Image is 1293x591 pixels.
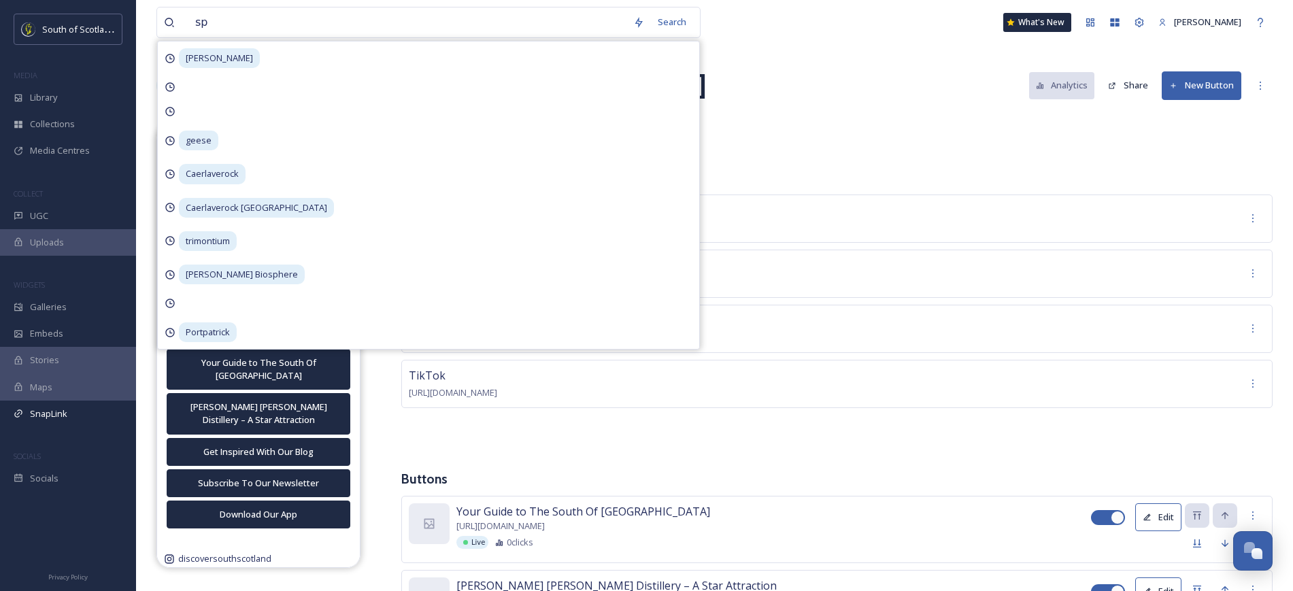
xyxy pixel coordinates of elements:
[30,209,48,222] span: UGC
[14,280,45,290] span: WIDGETS
[179,265,305,284] span: [PERSON_NAME] Biosphere
[30,144,90,157] span: Media Centres
[1101,72,1155,99] button: Share
[1029,72,1095,99] button: Analytics
[401,469,1273,489] h3: Buttons
[178,552,271,565] span: discoversouthscotland
[30,354,59,367] span: Stories
[179,131,218,150] span: geese
[167,469,350,497] button: Subscribe To Our Newsletter
[507,536,533,549] span: 0 clicks
[1135,503,1181,531] button: Edit
[30,236,64,249] span: Uploads
[14,188,43,199] span: COLLECT
[456,536,488,549] div: Live
[456,520,545,533] span: [URL][DOMAIN_NAME]
[1233,531,1273,571] button: Open Chat
[30,327,63,340] span: Embeds
[14,451,41,461] span: SOCIALS
[409,386,497,399] span: [URL][DOMAIN_NAME]
[456,503,710,520] span: Your Guide to The South Of [GEOGRAPHIC_DATA]
[30,301,67,314] span: Galleries
[30,407,67,420] span: SnapLink
[48,568,88,584] a: Privacy Policy
[30,118,75,131] span: Collections
[188,7,626,37] input: Search your library
[179,322,237,342] span: Portpatrick
[174,445,343,458] div: Get Inspired With Our Blog
[48,573,88,581] span: Privacy Policy
[30,91,57,104] span: Library
[174,477,343,490] div: Subscribe To Our Newsletter
[167,349,350,390] button: Your Guide to The South Of [GEOGRAPHIC_DATA]
[30,381,52,394] span: Maps
[179,48,260,68] span: [PERSON_NAME]
[174,401,343,426] div: [PERSON_NAME] [PERSON_NAME] Distillery – A Star Attraction
[1174,16,1241,28] span: [PERSON_NAME]
[1029,72,1102,99] a: Analytics
[179,231,237,251] span: trimontium
[1162,71,1241,99] button: New Button
[22,22,35,36] img: images.jpeg
[174,508,343,521] div: Download Our App
[651,9,693,35] div: Search
[179,198,334,218] span: Caerlaverock [GEOGRAPHIC_DATA]
[30,472,58,485] span: Socials
[1152,9,1248,35] a: [PERSON_NAME]
[1003,13,1071,32] a: What's New
[179,164,246,184] span: Caerlaverock
[167,501,350,528] button: Download Our App
[167,393,350,434] button: [PERSON_NAME] [PERSON_NAME] Distillery – A Star Attraction
[174,356,343,382] div: Your Guide to The South Of [GEOGRAPHIC_DATA]
[14,70,37,80] span: MEDIA
[167,438,350,466] button: Get Inspired With Our Blog
[409,368,446,383] span: TikTok
[42,22,197,35] span: South of Scotland Destination Alliance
